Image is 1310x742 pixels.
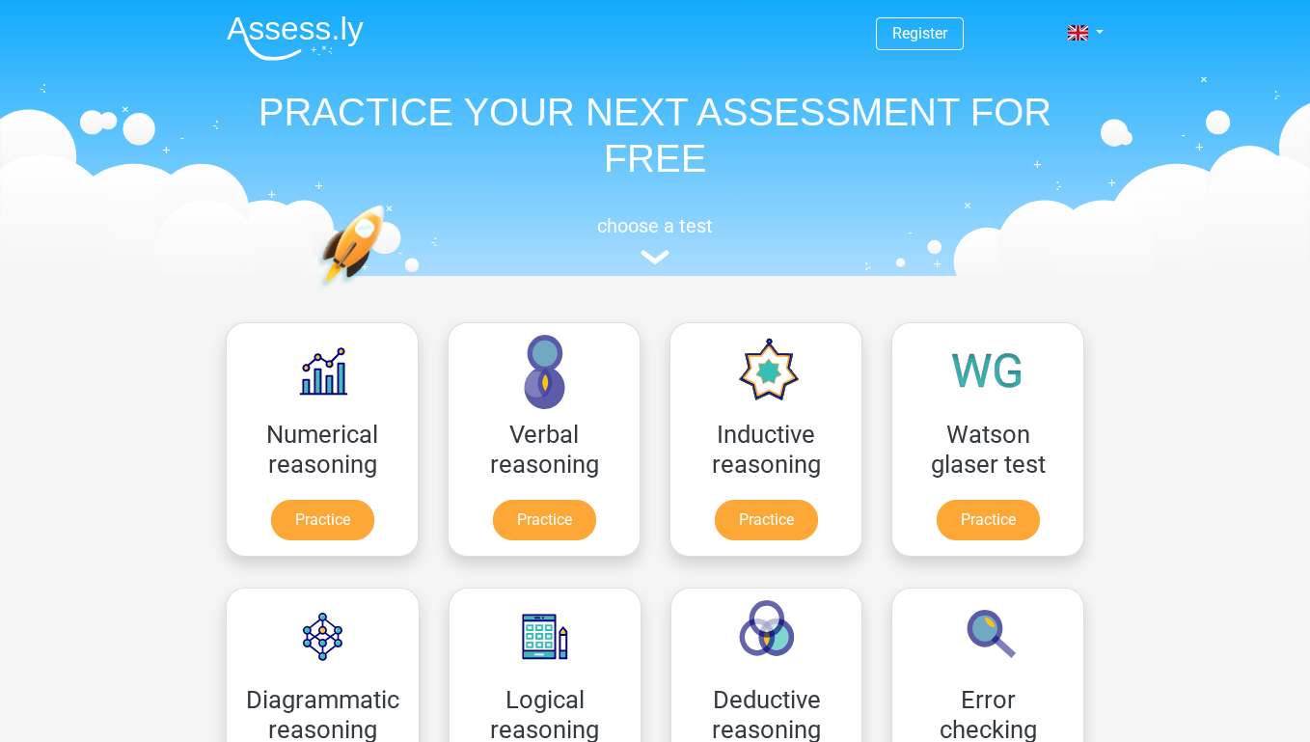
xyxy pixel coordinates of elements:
[211,89,1099,181] h1: PRACTICE YOUR NEXT ASSESSMENT FOR FREE
[493,500,596,540] a: Practice
[211,214,1099,237] h5: choose a test
[317,205,459,379] img: practice
[641,250,669,264] img: assessment
[937,500,1040,540] a: Practice
[211,214,1099,265] a: choose a test
[892,24,947,42] a: Register
[271,500,374,540] a: Practice
[715,500,818,540] a: Practice
[227,15,364,61] img: Assessly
